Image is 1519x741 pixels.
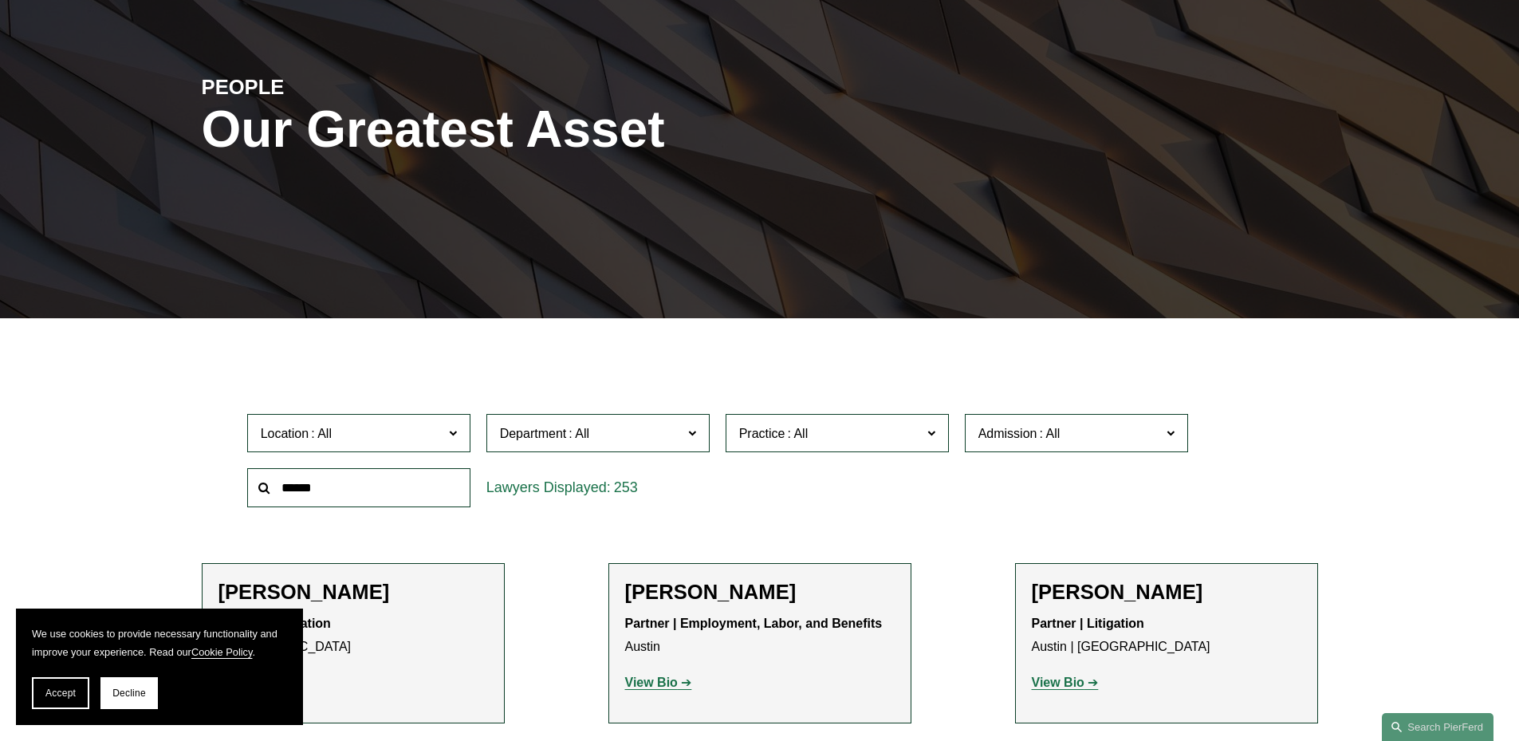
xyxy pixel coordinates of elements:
p: [GEOGRAPHIC_DATA] [218,613,488,659]
strong: View Bio [1032,676,1084,689]
a: View Bio [625,676,692,689]
a: Search this site [1382,713,1493,741]
button: Decline [100,677,158,709]
p: We use cookies to provide necessary functionality and improve your experience. Read our . [32,625,287,661]
p: Austin | [GEOGRAPHIC_DATA] [1032,613,1301,659]
h2: [PERSON_NAME] [625,580,895,605]
span: 253 [614,479,638,495]
h2: [PERSON_NAME] [1032,580,1301,605]
section: Cookie banner [16,609,303,725]
button: Accept [32,677,89,709]
strong: Partner | Employment, Labor, and Benefits [625,617,883,630]
p: Austin [625,613,895,659]
span: Admission [978,427,1037,440]
h4: PEOPLE [202,74,481,100]
a: Cookie Policy [191,646,253,658]
span: Accept [45,688,76,699]
span: Decline [112,688,146,699]
strong: Partner | Litigation [1032,617,1144,630]
h2: [PERSON_NAME] [218,580,488,605]
strong: View Bio [625,676,678,689]
span: Practice [739,427,785,440]
span: Department [500,427,567,440]
a: View Bio [1032,676,1099,689]
h1: Our Greatest Asset [202,101,946,159]
span: Location [261,427,309,440]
